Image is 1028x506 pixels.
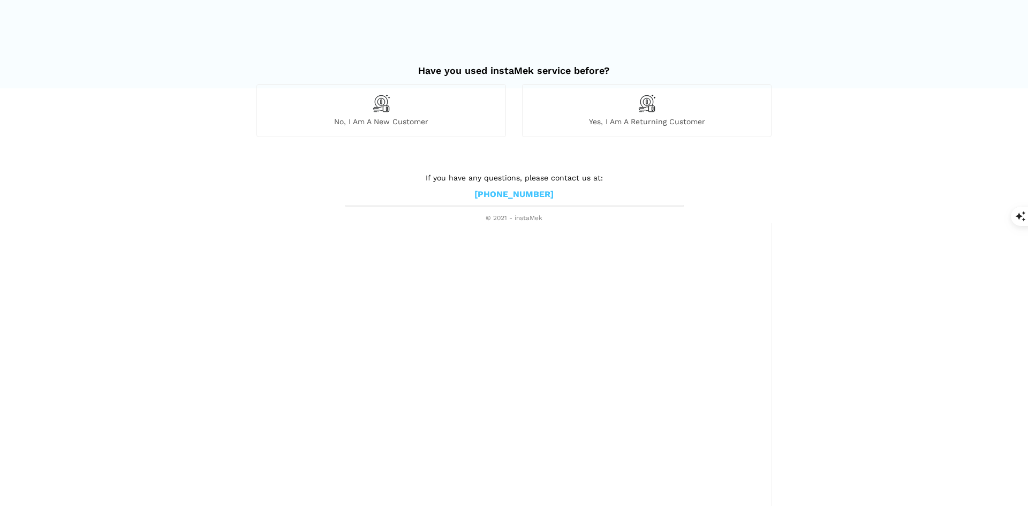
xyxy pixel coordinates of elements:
p: If you have any questions, please contact us at: [345,172,683,184]
span: No, I am a new customer [257,117,505,126]
a: [PHONE_NUMBER] [474,189,554,200]
span: Yes, I am a returning customer [523,117,771,126]
span: © 2021 - instaMek [345,214,683,223]
h2: Have you used instaMek service before? [256,54,772,77]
